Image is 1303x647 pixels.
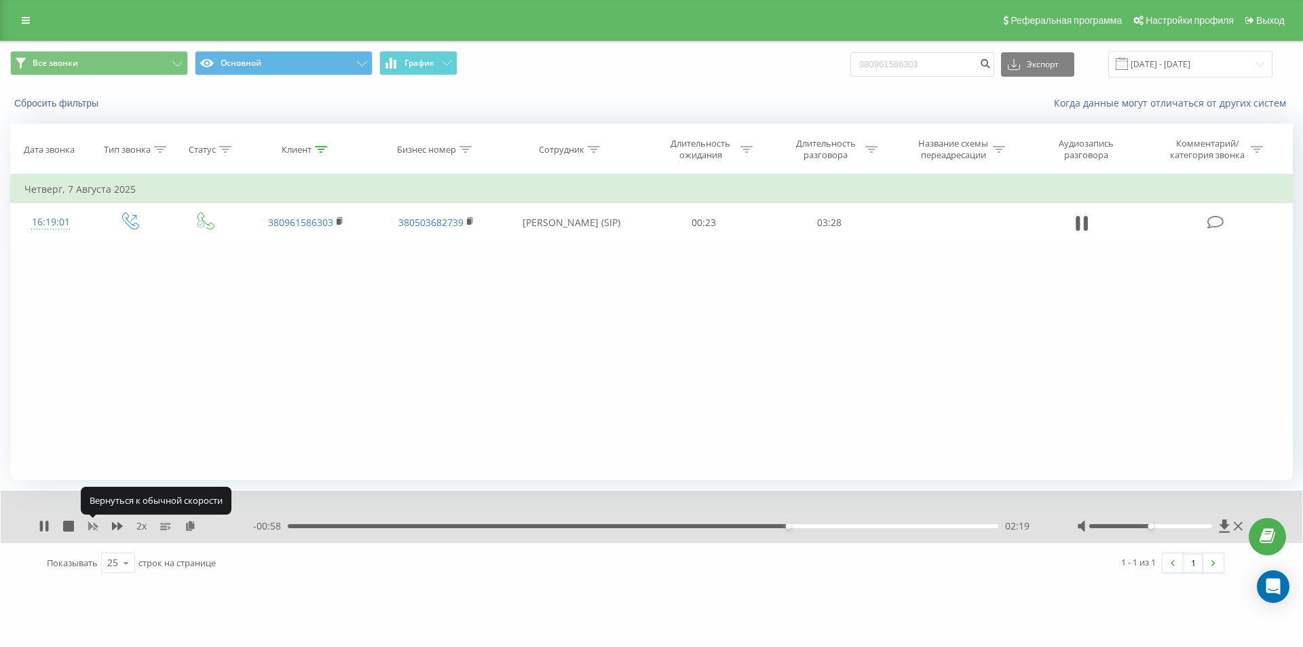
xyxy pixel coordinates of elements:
[24,144,75,155] div: Дата звонка
[501,203,641,242] td: [PERSON_NAME] (SIP)
[1054,96,1293,109] a: Когда данные могут отличаться от других систем
[404,58,434,68] span: График
[641,203,766,242] td: 00:23
[104,144,151,155] div: Тип звонка
[10,97,105,109] button: Сбросить фильтры
[189,144,216,155] div: Статус
[81,487,231,514] div: Вернуться к обычной скорости
[1005,519,1030,533] span: 02:19
[1168,138,1247,161] div: Комментарий/категория звонка
[10,51,188,75] button: Все звонки
[1148,523,1153,529] div: Accessibility label
[850,52,994,77] input: Поиск по номеру
[398,216,464,229] a: 380503682739
[1011,15,1122,26] span: Реферальная программа
[1001,52,1074,77] button: Экспорт
[379,51,457,75] button: График
[282,144,311,155] div: Клиент
[1121,555,1156,569] div: 1 - 1 из 1
[766,203,891,242] td: 03:28
[397,144,456,155] div: Бизнес номер
[47,557,98,569] span: Показывать
[107,556,118,570] div: 25
[24,209,77,236] div: 16:19:01
[33,58,78,69] span: Все звонки
[1042,138,1131,161] div: Аудиозапись разговора
[11,176,1293,203] td: Четверг, 7 Августа 2025
[917,138,989,161] div: Название схемы переадресации
[138,557,216,569] span: строк на странице
[136,519,147,533] span: 2 x
[1257,570,1289,603] div: Open Intercom Messenger
[786,523,791,529] div: Accessibility label
[195,51,373,75] button: Основной
[664,138,737,161] div: Длительность ожидания
[789,138,862,161] div: Длительность разговора
[1183,553,1203,572] a: 1
[268,216,333,229] a: 380961586303
[539,144,584,155] div: Сотрудник
[253,519,288,533] span: - 00:58
[1256,15,1285,26] span: Выход
[1146,15,1234,26] span: Настройки профиля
